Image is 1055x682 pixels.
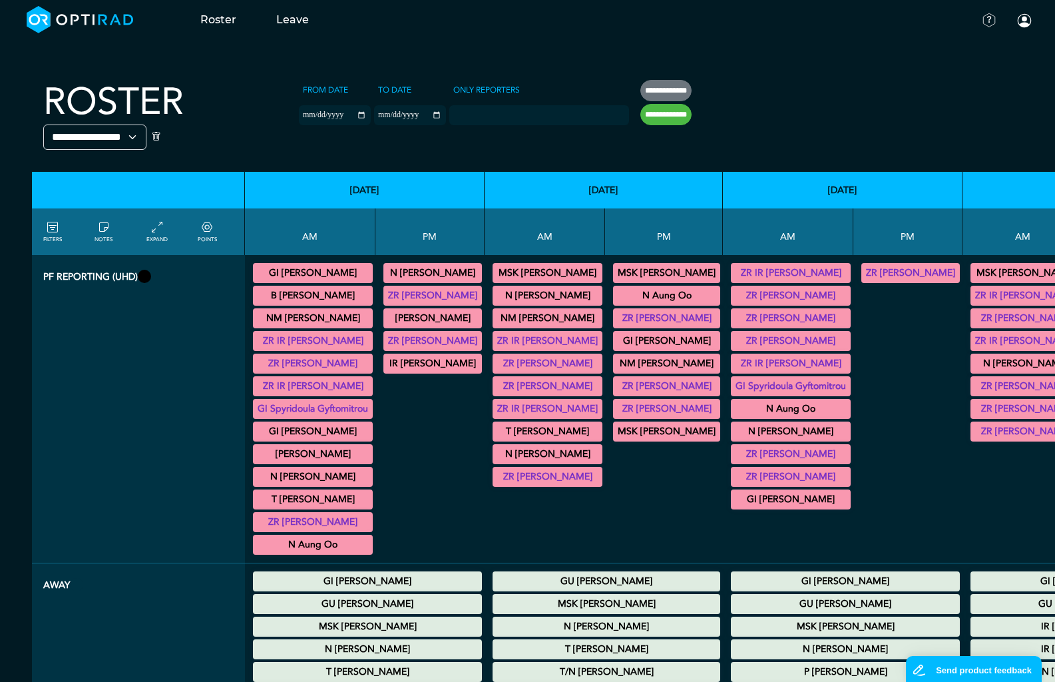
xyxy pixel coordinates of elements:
summary: ZR [PERSON_NAME] [615,378,718,394]
div: General XR 16:00 - 17:00 [613,422,720,442]
div: General XR 11:30 - 12:30 [253,535,373,555]
summary: ZR IR [PERSON_NAME] [495,401,600,417]
summary: GI [PERSON_NAME] [733,573,958,589]
summary: N [PERSON_NAME] [733,424,849,440]
div: General XR 07:00 - 08:00 [493,286,602,306]
summary: ZR [PERSON_NAME] [615,401,718,417]
summary: NM [PERSON_NAME] [495,310,600,326]
summary: MSK [PERSON_NAME] [255,619,480,635]
div: General XR 09:00 - 11:00 [731,376,851,396]
div: General XR 12:00 - 13:00 [383,263,482,283]
div: General XR 14:00 - 15:00 [383,308,482,328]
img: brand-opti-rad-logos-blue-and-white-d2f68631ba2948856bd03f2d395fb146ddc8fb01b4b6e9315ea85fa773367... [27,6,134,33]
div: Annual Leave 00:00 - 23:59 [731,662,960,682]
th: [DATE] [245,172,485,208]
div: General XR 08:00 - 09:00 [493,354,602,374]
div: General XR 08:00 - 09:00 [253,286,373,306]
summary: ZR [PERSON_NAME] [495,356,600,372]
summary: ZR IR [PERSON_NAME] [733,356,849,372]
div: Study Leave 00:00 - 23:59 [493,594,720,614]
summary: GU [PERSON_NAME] [495,573,718,589]
summary: IR [PERSON_NAME] [385,356,480,372]
div: General XR 09:00 - 10:00 [253,422,373,442]
div: General XR 08:00 - 09:00 [731,286,851,306]
div: Other Leave 00:00 - 23:59 [493,639,720,659]
div: General XR 09:00 - 10:00 [253,490,373,510]
summary: GI [PERSON_NAME] [255,573,480,589]
label: Only Reporters [449,80,524,100]
a: collapse/expand expected points [198,220,217,244]
div: General XR 09:00 - 11:00 [253,399,373,419]
summary: T [PERSON_NAME] [255,664,480,680]
summary: [PERSON_NAME] [385,310,480,326]
summary: MSK [PERSON_NAME] [733,619,958,635]
summary: ZR [PERSON_NAME] [385,333,480,349]
summary: ZR [PERSON_NAME] [495,469,600,485]
summary: N Aung Oo [733,401,849,417]
summary: [PERSON_NAME] [255,446,371,462]
summary: MSK [PERSON_NAME] [495,596,718,612]
summary: GI [PERSON_NAME] [255,424,371,440]
summary: N [PERSON_NAME] [255,469,371,485]
summary: ZR IR [PERSON_NAME] [255,378,371,394]
summary: ZR [PERSON_NAME] [255,514,371,530]
div: Annual Leave 00:00 - 23:59 [253,571,482,591]
summary: ZR [PERSON_NAME] [733,288,849,304]
summary: GI [PERSON_NAME] [255,265,371,281]
summary: ZR [PERSON_NAME] [733,446,849,462]
div: Annual Leave 00:00 - 23:59 [731,639,960,659]
div: General XR 18:00 - 19:00 [383,354,482,374]
summary: NM [PERSON_NAME] [255,310,371,326]
label: To date [374,80,415,100]
summary: MSK [PERSON_NAME] [495,265,600,281]
summary: GI [PERSON_NAME] [733,492,849,508]
summary: P [PERSON_NAME] [733,664,958,680]
summary: N [PERSON_NAME] [733,641,958,657]
div: General XR 13:00 - 14:00 [861,263,960,283]
th: PF Reporting (UHD) [32,255,245,563]
a: FILTERS [43,220,62,244]
th: [DATE] [723,172,962,208]
summary: MSK [PERSON_NAME] [615,265,718,281]
div: General XR 08:30 - 09:00 [253,376,373,396]
div: General XR 13:00 - 14:00 [613,331,720,351]
div: Annual Leave 00:00 - 23:59 [493,662,720,682]
div: General XR 08:00 - 09:00 [253,331,373,351]
div: General XR 08:00 - 09:00 [493,331,602,351]
div: General XR 08:00 - 11:00 [731,331,851,351]
th: PM [375,208,485,255]
th: [DATE] [485,172,723,208]
div: Annual Leave 00:00 - 23:59 [731,594,960,614]
div: General XR 09:00 - 10:00 [253,444,373,464]
summary: N [PERSON_NAME] [385,265,480,281]
summary: T [PERSON_NAME] [255,492,371,508]
summary: ZR [PERSON_NAME] [863,265,958,281]
summary: GI Spyridoula Gyftomitrou [733,378,849,394]
div: General XR 10:00 - 12:30 [731,444,851,464]
summary: T [PERSON_NAME] [495,641,718,657]
div: General XR 12:00 - 13:30 [613,286,720,306]
summary: ZR [PERSON_NAME] [495,378,600,394]
div: General XR 08:00 - 09:00 [731,263,851,283]
summary: ZR [PERSON_NAME] [733,310,849,326]
summary: MSK [PERSON_NAME] [615,424,718,440]
th: AM [485,208,605,255]
summary: ZR IR [PERSON_NAME] [495,333,600,349]
summary: ZR IR [PERSON_NAME] [733,265,849,281]
div: General XR 08:00 - 09:00 [253,354,373,374]
div: General XR 07:15 - 08:00 [253,263,373,283]
summary: ZR [PERSON_NAME] [615,310,718,326]
summary: ZR IR [PERSON_NAME] [255,333,371,349]
div: General XR 10:00 - 11:00 [731,399,851,419]
th: AM [723,208,853,255]
div: General XR 08:30 - 09:00 [731,354,851,374]
summary: GI [PERSON_NAME] [615,333,718,349]
summary: ZR [PERSON_NAME] [255,356,371,372]
summary: GI Spyridoula Gyftomitrou [255,401,371,417]
th: PM [853,208,962,255]
div: General XR 08:00 - 09:00 [253,308,373,328]
a: collapse/expand entries [146,220,168,244]
div: General XR 08:00 - 09:00 [493,308,602,328]
div: General XR 10:30 - 11:30 [731,490,851,510]
div: General XR 08:00 - 09:00 [731,308,851,328]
